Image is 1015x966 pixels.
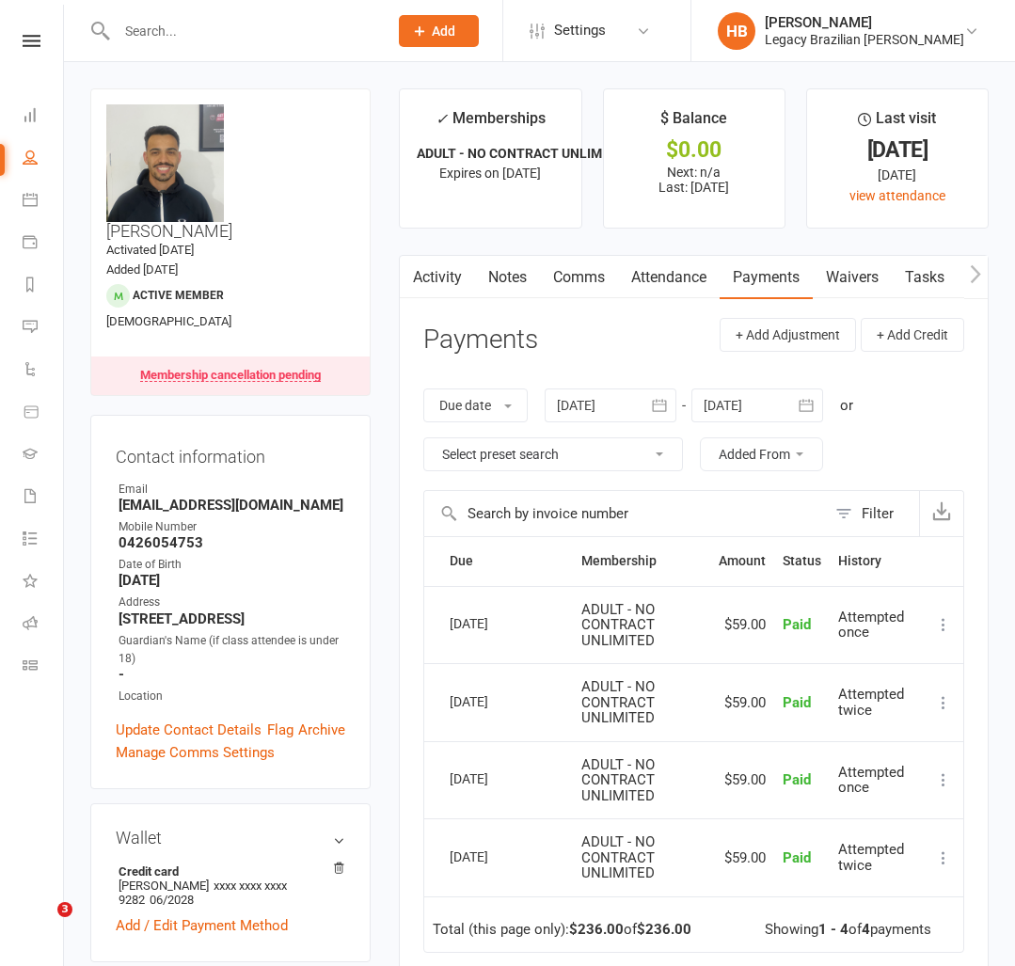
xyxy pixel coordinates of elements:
button: Added From [700,437,823,471]
div: HB [718,12,755,50]
td: $59.00 [710,741,774,819]
span: ADULT - NO CONTRACT UNLIMITED [581,678,655,726]
span: Paid [783,849,811,866]
span: Paid [783,771,811,788]
span: Active member [133,289,224,302]
a: Payments [23,223,65,265]
span: 3 [57,902,72,917]
a: Comms [540,256,618,299]
div: [DATE] [824,165,971,185]
span: 06/2028 [150,893,194,907]
div: [DATE] [450,687,536,716]
div: Legacy Brazilian [PERSON_NAME] [765,31,964,48]
th: Status [774,537,830,585]
button: Add [399,15,479,47]
td: $59.00 [710,586,774,664]
span: ADULT - NO CONTRACT UNLIMITED [581,601,655,649]
a: Add / Edit Payment Method [116,914,288,937]
a: Reports [23,265,65,308]
span: Paid [783,694,811,711]
time: Activated [DATE] [106,243,194,257]
div: [DATE] [824,140,971,160]
td: $59.00 [710,818,774,896]
a: Update Contact Details [116,719,262,741]
a: Flag [267,719,293,741]
strong: $236.00 [637,921,691,938]
strong: ADULT - NO CONTRACT UNLIMITED [417,146,630,161]
div: Memberships [436,106,546,141]
strong: $236.00 [569,921,624,938]
strong: [EMAIL_ADDRESS][DOMAIN_NAME] [119,497,345,514]
span: Attempted once [838,609,904,641]
a: Tasks [892,256,958,299]
i: ✓ [436,110,448,128]
div: Guardian's Name (if class attendee is under 18) [119,632,345,668]
div: [DATE] [450,842,536,871]
p: Next: n/a Last: [DATE] [621,165,768,195]
h3: Wallet [116,829,345,847]
strong: [DATE] [119,572,345,589]
span: Attempted twice [838,841,904,874]
button: + Add Adjustment [720,318,856,352]
span: Settings [554,9,606,52]
div: [PERSON_NAME] [765,14,964,31]
div: [DATE] [450,609,536,638]
a: Activity [400,256,475,299]
div: Address [119,594,345,611]
th: Due [441,537,573,585]
div: Filter [862,502,894,525]
h3: [PERSON_NAME] [106,104,355,241]
button: Filter [826,491,919,536]
strong: Credit card [119,864,336,879]
a: Payments [720,256,813,299]
a: What's New [23,562,65,604]
th: History [830,537,924,585]
span: ADULT - NO CONTRACT UNLIMITED [581,833,655,881]
div: [DATE] [450,764,536,793]
strong: 4 [862,921,870,938]
a: Dashboard [23,96,65,138]
a: People [23,138,65,181]
div: Membership cancellation pending [140,369,321,382]
a: Attendance [618,256,720,299]
div: Email [119,481,345,499]
button: Due date [423,388,528,422]
a: Class kiosk mode [23,646,65,689]
th: Membership [573,537,710,585]
div: Mobile Number [119,518,345,536]
span: Attempted once [838,764,904,797]
h3: Payments [423,325,538,355]
div: Location [119,688,345,705]
span: Expires on [DATE] [439,166,541,181]
strong: - [119,666,345,683]
time: Added [DATE] [106,262,178,277]
span: xxxx xxxx xxxx 9282 [119,879,287,907]
th: Amount [710,537,774,585]
h3: Contact information [116,440,345,467]
span: Paid [783,616,811,633]
img: image1752220589.png [106,104,224,222]
strong: 1 - 4 [818,921,848,938]
div: $0.00 [621,140,768,160]
input: Search by invoice number [424,491,826,536]
a: view attendance [849,188,945,203]
button: + Add Credit [861,318,964,352]
a: Roll call kiosk mode [23,604,65,646]
a: Product Sales [23,392,65,435]
input: Search... [111,18,374,44]
a: Waivers [813,256,892,299]
div: $ Balance [660,106,727,140]
iframe: Intercom live chat [19,902,64,947]
span: Attempted twice [838,686,904,719]
li: [PERSON_NAME] [116,862,345,910]
td: $59.00 [710,663,774,741]
span: ADULT - NO CONTRACT UNLIMITED [581,756,655,804]
span: Add [432,24,455,39]
strong: 0426054753 [119,534,345,551]
div: Total (this page only): of [433,922,691,938]
strong: [STREET_ADDRESS] [119,610,345,627]
a: Calendar [23,181,65,223]
a: Archive [298,719,345,741]
div: or [840,394,853,417]
a: Notes [475,256,540,299]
